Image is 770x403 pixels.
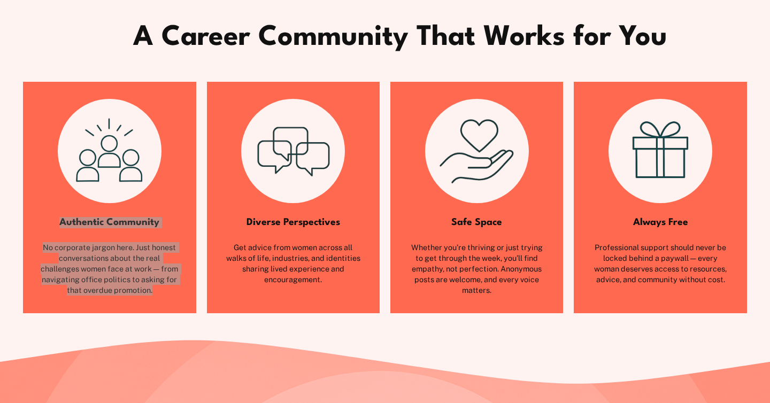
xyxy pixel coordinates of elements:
img: Minimalist line art of a gift box with a bow, inside a light circle on an orange background. [609,99,712,203]
img: Minimalist line art of three overlapping speech bubbles, inside a light circle on an orange backg... [241,99,345,203]
p: No corporate jargon here. Just honest conversations about the real challenges women face at work ... [41,242,179,296]
p: Get advice from ​​women across all walks of life, industries, and identities sharing lived experi... [224,242,363,285]
p: Whether you’re thriving or just trying to get through the week, you’ll find empathy, not perfecti... [407,242,546,296]
p: Professional support should never be locked behind a paywall — every woman deserves access to res... [591,242,730,285]
h2: Authentic Community [41,217,179,228]
img: Minimalist line art of an open hand holding a heart, inside a light circle on an orange background. [425,99,529,203]
h2: Diverse Perspectives [224,217,363,228]
h2: Always Free [591,217,730,228]
strong: A Career Community That Works for You [133,24,667,51]
img: Minimalist line art of three people, with the central figure slightly taller and lines radiating ... [58,99,161,203]
h2: Safe Space [407,217,546,228]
